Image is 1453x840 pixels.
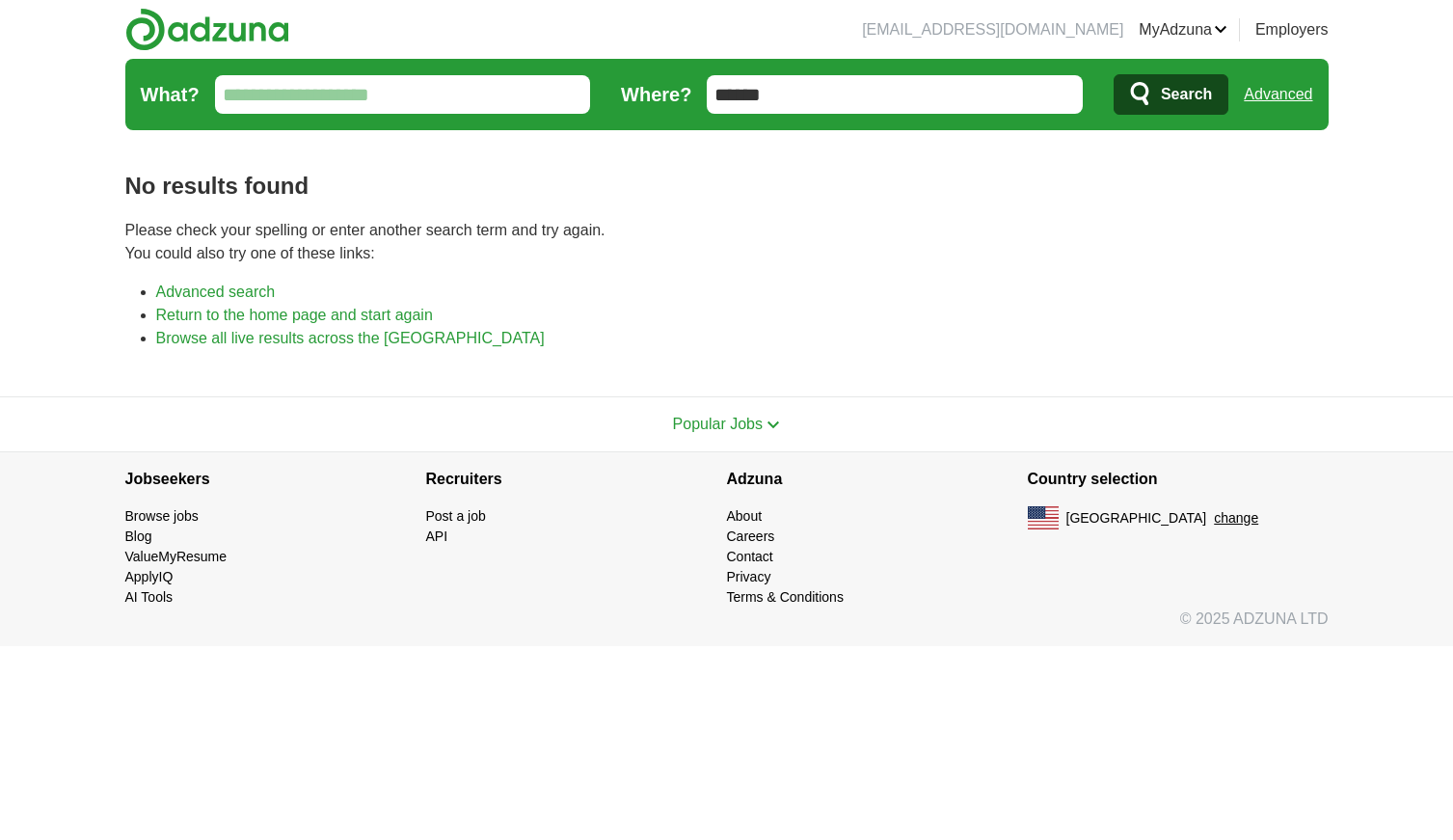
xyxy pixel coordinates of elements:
span: Popular Jobs [673,416,763,432]
a: Return to the home page and start again [156,307,433,323]
div: © 2025 ADZUNA LTD [110,608,1344,646]
a: Privacy [727,569,771,584]
a: About [727,508,763,524]
li: [EMAIL_ADDRESS][DOMAIN_NAME] [862,18,1123,41]
a: Post a job [426,508,486,524]
a: Advanced [1244,75,1312,114]
label: Where? [621,80,691,109]
span: Search [1161,75,1212,114]
a: Careers [727,528,775,544]
a: ApplyIQ [125,569,174,584]
button: change [1214,508,1258,528]
a: Terms & Conditions [727,589,844,605]
img: toggle icon [767,420,780,429]
p: Please check your spelling or enter another search term and try again. You could also try one of ... [125,219,1329,265]
a: AI Tools [125,589,174,605]
a: Browse all live results across the [GEOGRAPHIC_DATA] [156,330,545,346]
a: ValueMyResume [125,549,228,564]
h4: Country selection [1028,452,1329,506]
a: Blog [125,528,152,544]
label: What? [141,80,200,109]
a: Employers [1255,18,1329,41]
button: Search [1114,74,1228,115]
a: API [426,528,448,544]
h1: No results found [125,169,1329,203]
img: Adzuna logo [125,8,289,51]
span: [GEOGRAPHIC_DATA] [1066,508,1207,528]
a: Advanced search [156,284,276,300]
a: Browse jobs [125,508,199,524]
img: US flag [1028,506,1059,529]
a: MyAdzuna [1139,18,1227,41]
a: Contact [727,549,773,564]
